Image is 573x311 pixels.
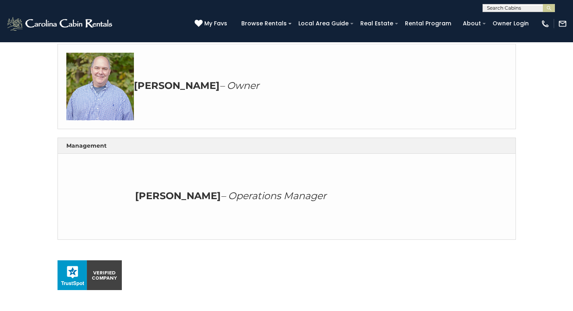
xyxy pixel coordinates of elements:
[489,17,533,30] a: Owner Login
[195,19,229,28] a: My Favs
[135,190,221,202] strong: [PERSON_NAME]
[58,260,122,290] img: seal_horizontal.png
[558,19,567,28] img: mail-regular-white.png
[356,17,397,30] a: Real Estate
[204,19,227,28] span: My Favs
[6,16,115,32] img: White-1-2.png
[401,17,455,30] a: Rental Program
[459,17,485,30] a: About
[541,19,550,28] img: phone-regular-white.png
[221,190,327,202] em: – Operations Manager
[220,80,259,92] em: – Owner
[66,142,107,149] strong: Management
[294,17,353,30] a: Local Area Guide
[237,17,291,30] a: Browse Rentals
[134,80,220,92] strong: [PERSON_NAME]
